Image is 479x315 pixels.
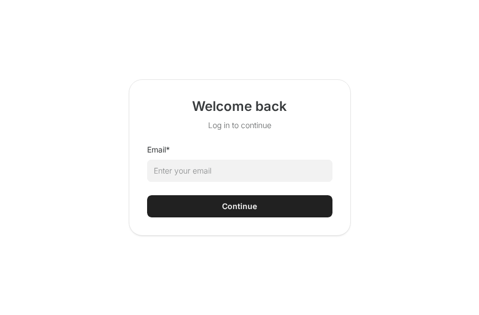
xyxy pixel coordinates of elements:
div: Continue [222,201,257,212]
input: Enter your email [147,160,332,182]
h2: Welcome back [192,98,287,115]
span: required [166,145,170,154]
label: Email [147,144,170,155]
button: Continue [147,195,332,217]
p: Log in to continue [192,120,287,131]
